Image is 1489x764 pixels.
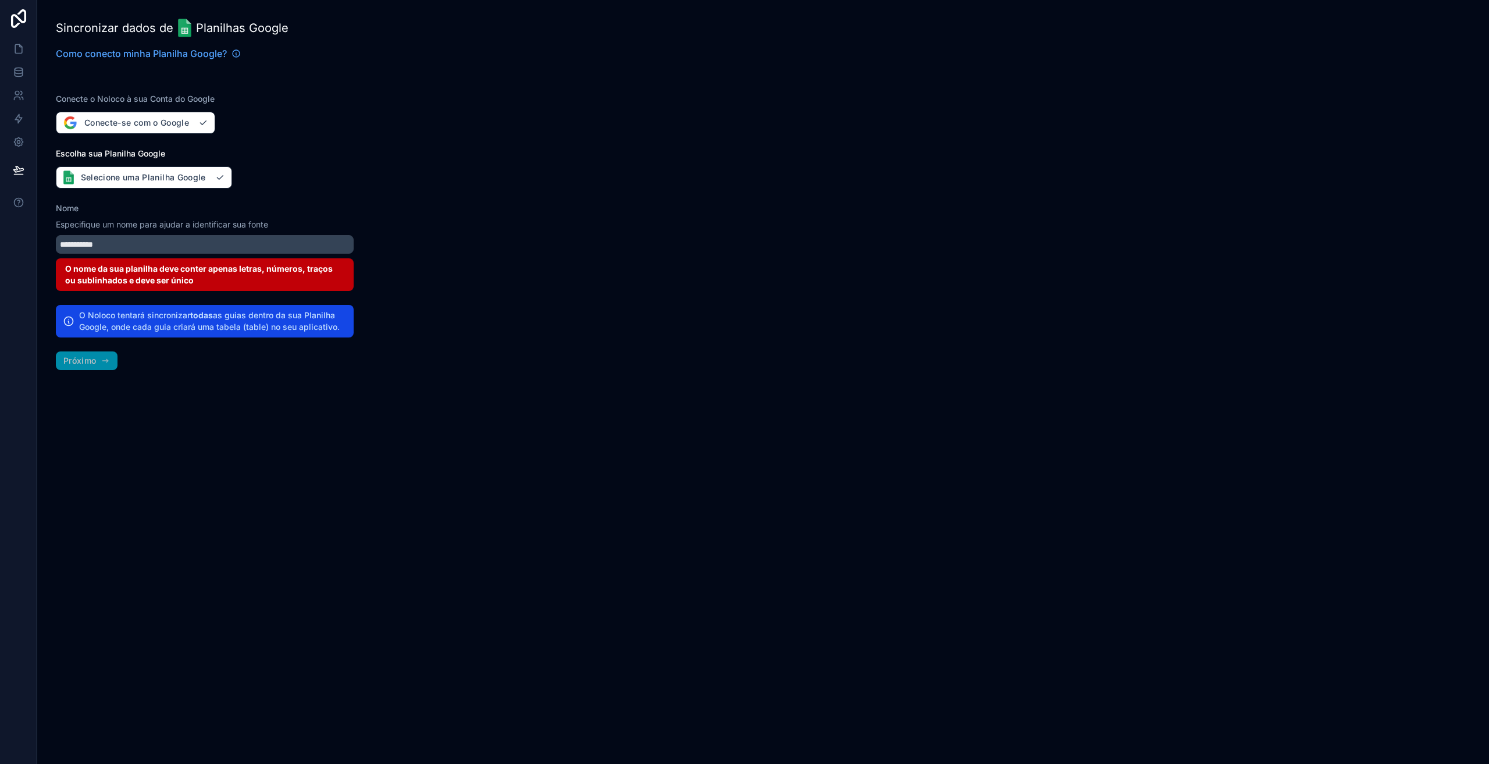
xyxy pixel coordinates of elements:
font: Conecte-se com o Google [84,118,189,127]
img: Entrar com o logotipo do Google [63,116,77,130]
font: O Noloco tentará sincronizar [79,310,190,320]
font: Escolha sua Planilha Google [56,148,165,158]
font: Planilhas Google [196,21,288,35]
font: todas [190,310,213,320]
a: Como conecto minha Planilha Google? [56,47,241,61]
font: Sincronizar dados de [56,21,173,35]
font: O nome da sua planilha deve conter apenas letras, números, traços ou sublinhados e deve ser único [65,264,333,285]
font: Selecione uma Planilha Google [81,172,206,182]
button: Selecione uma Planilha Google [56,166,232,189]
img: Logotipo do Planilhas Google [63,170,74,184]
font: Conecte o Noloco à sua Conta do Google [56,94,215,104]
button: Conecte-se com o Google [56,112,215,134]
font: Nome [56,203,79,213]
font: Como conecto minha Planilha Google? [56,48,227,59]
font: Especifique um nome para ajudar a identificar sua fonte [56,219,268,229]
img: Logotipo do Planilhas Google [178,19,191,37]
